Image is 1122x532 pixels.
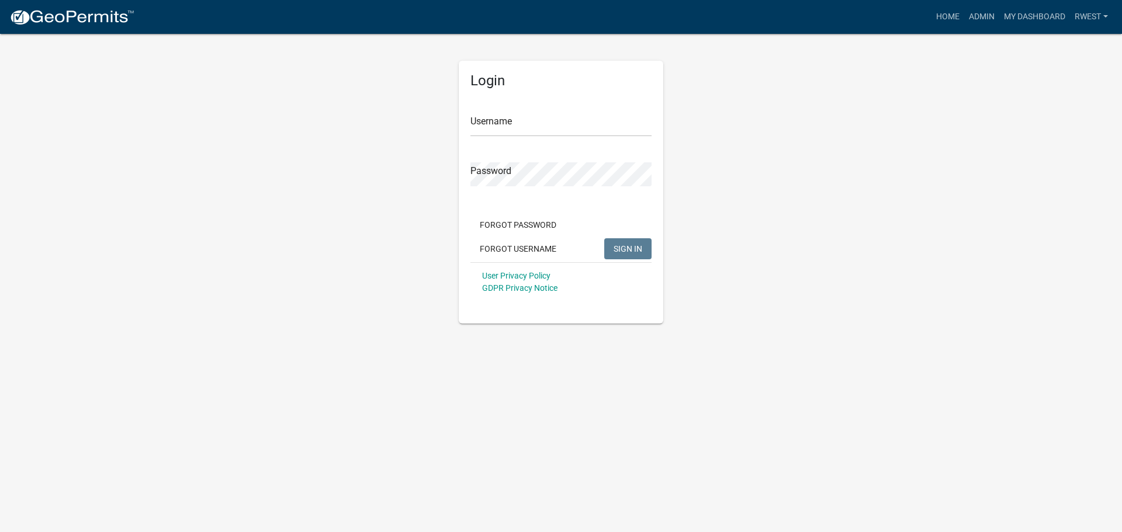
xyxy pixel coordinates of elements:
[470,72,652,89] h5: Login
[470,238,566,259] button: Forgot Username
[614,244,642,253] span: SIGN IN
[1070,6,1113,28] a: rwest
[999,6,1070,28] a: My Dashboard
[482,283,557,293] a: GDPR Privacy Notice
[604,238,652,259] button: SIGN IN
[931,6,964,28] a: Home
[470,214,566,235] button: Forgot Password
[482,271,550,280] a: User Privacy Policy
[964,6,999,28] a: Admin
